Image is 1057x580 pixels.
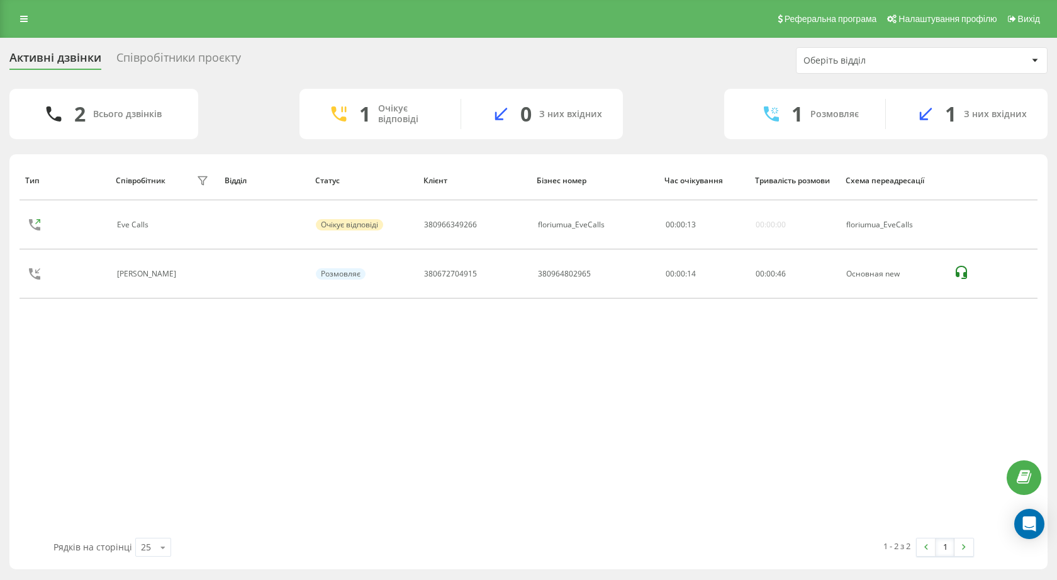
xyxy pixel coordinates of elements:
[1014,509,1044,539] div: Open Intercom Messenger
[53,541,132,553] span: Рядків на сторінці
[791,102,803,126] div: 1
[424,220,477,229] div: 380966349266
[520,102,532,126] div: 0
[116,51,241,71] div: Співробітники проєкту
[846,176,941,185] div: Схема переадресації
[664,176,743,185] div: Час очікування
[756,270,786,278] div: : :
[537,176,652,185] div: Бізнес номер
[538,220,605,229] div: floriumua_EveCalls
[141,541,151,554] div: 25
[117,270,179,278] div: [PERSON_NAME]
[316,268,366,280] div: Розмовляє
[316,219,383,230] div: Очікує відповіді
[755,176,834,185] div: Тривалість розмови
[378,103,442,125] div: Очікує відповіді
[898,14,997,24] span: Налаштування профілю
[676,219,685,230] span: 00
[883,540,910,552] div: 1 - 2 з 2
[666,270,742,278] div: 00:00:14
[785,14,877,24] span: Реферальна програма
[666,219,674,230] span: 00
[756,220,786,229] div: 00:00:00
[846,220,940,229] div: floriumua_EveCalls
[766,268,775,279] span: 00
[424,270,477,278] div: 380672704915
[964,109,1027,120] div: З них вхідних
[666,220,696,229] div: : :
[756,268,764,279] span: 00
[93,109,162,120] div: Всього дзвінків
[945,102,956,126] div: 1
[25,176,104,185] div: Тип
[359,102,371,126] div: 1
[936,538,954,556] a: 1
[9,51,101,71] div: Активні дзвінки
[810,109,859,120] div: Розмовляє
[538,270,591,278] div: 380964802965
[117,220,152,229] div: Eve Calls
[315,176,411,185] div: Статус
[1018,14,1040,24] span: Вихід
[687,219,696,230] span: 13
[539,109,602,120] div: З них вхідних
[846,270,940,278] div: Основная new
[74,102,86,126] div: 2
[803,55,954,66] div: Оберіть відділ
[116,176,165,185] div: Співробітник
[423,176,525,185] div: Клієнт
[777,268,786,279] span: 46
[225,176,303,185] div: Відділ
